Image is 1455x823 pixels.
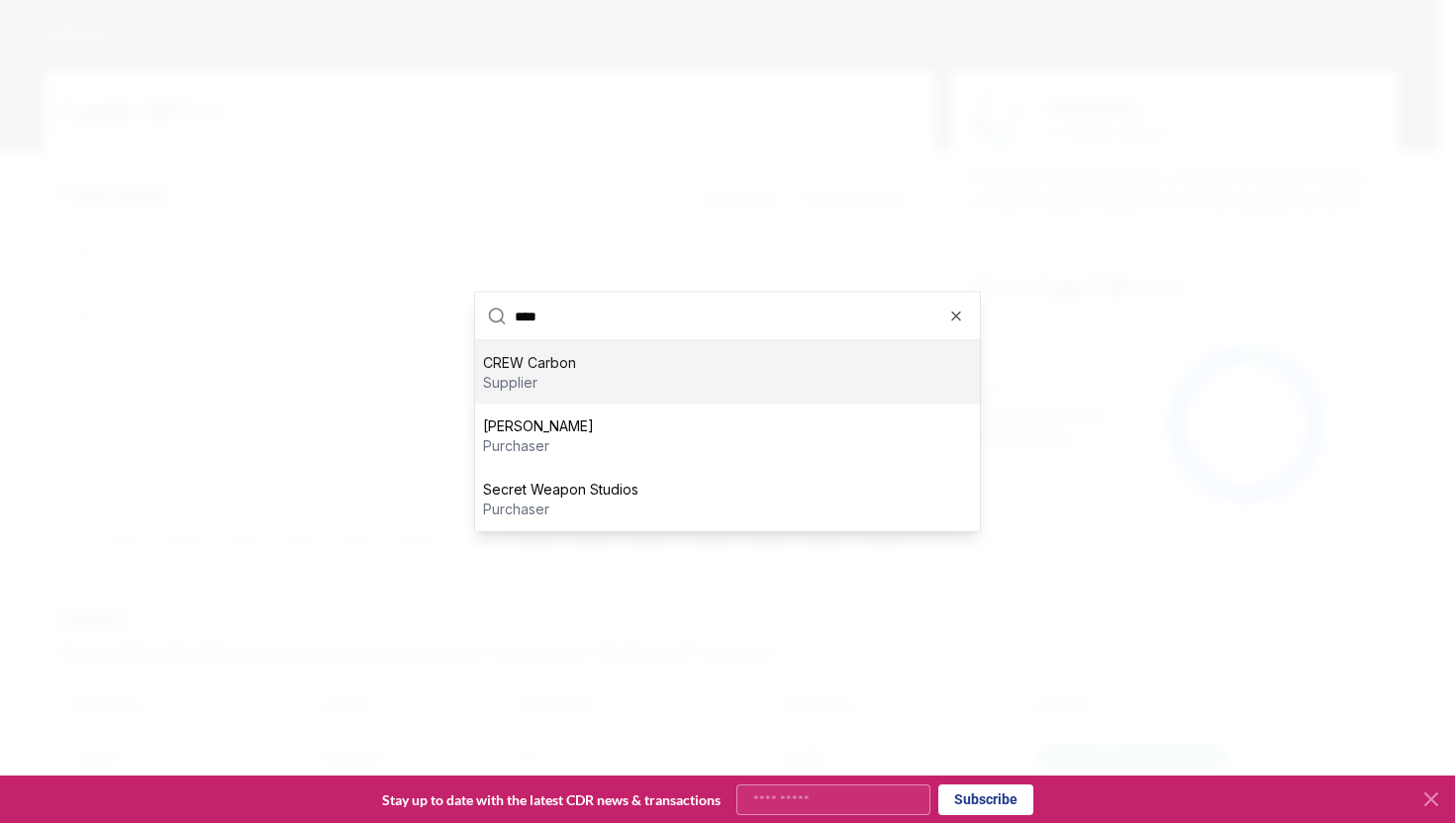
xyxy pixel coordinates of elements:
p: purchaser [483,436,594,456]
p: purchaser [483,500,638,519]
p: Secret Weapon Studios [483,480,638,500]
p: [PERSON_NAME] [483,416,594,436]
p: CREW Carbon [483,353,576,373]
p: supplier [483,373,576,393]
